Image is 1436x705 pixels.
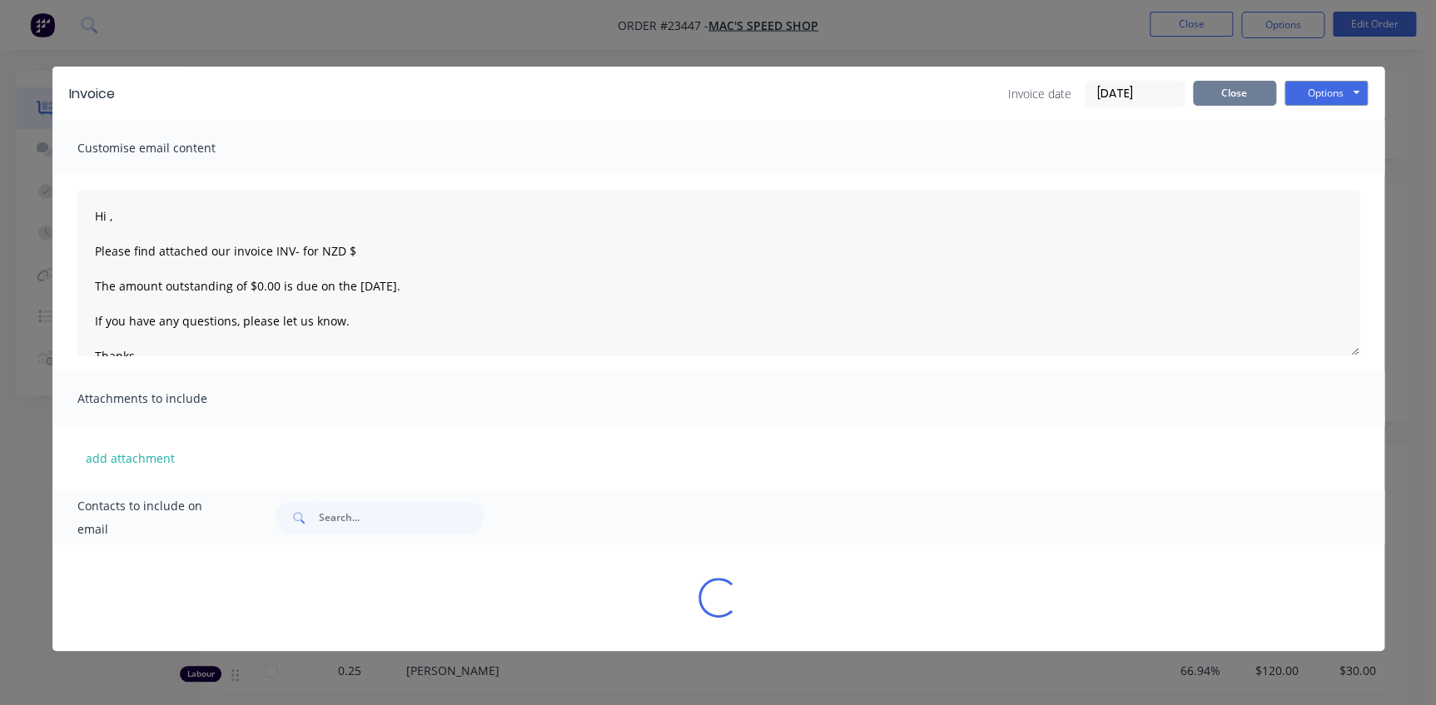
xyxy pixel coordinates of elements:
[1193,81,1276,106] button: Close
[1284,81,1368,106] button: Options
[319,501,484,534] input: Search...
[77,137,261,160] span: Customise email content
[77,494,235,541] span: Contacts to include on email
[77,387,261,410] span: Attachments to include
[77,190,1359,356] textarea: Hi , Please find attached our invoice INV- for NZD $ The amount outstanding of $0.00 is due on th...
[1008,85,1071,102] span: Invoice date
[77,445,183,470] button: add attachment
[69,84,115,104] div: Invoice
